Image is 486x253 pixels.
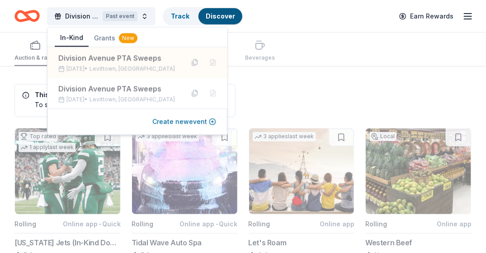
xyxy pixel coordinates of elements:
[55,29,89,47] button: In-Kind
[65,11,99,22] span: Division Avenue PTA Sweeps
[58,96,177,103] div: [DATE] •
[58,65,177,72] div: [DATE] •
[58,83,177,94] div: Division Avenue PTA Sweeps
[14,5,40,27] a: Home
[90,65,175,72] span: Levittown, [GEOGRAPHIC_DATA]
[90,96,175,103] span: Levittown, [GEOGRAPHIC_DATA]
[206,12,235,20] a: Discover
[119,33,137,43] div: New
[22,100,199,109] div: To save donors and apply, please create a new event.
[89,30,143,46] button: Grants
[152,116,216,127] button: Create newevent
[58,52,177,63] div: Division Avenue PTA Sweeps
[47,7,156,25] button: Division Avenue PTA SweepsPast event
[171,12,189,20] a: Track
[394,8,459,24] a: Earn Rewards
[163,7,243,25] button: TrackDiscover
[103,11,137,21] div: Past event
